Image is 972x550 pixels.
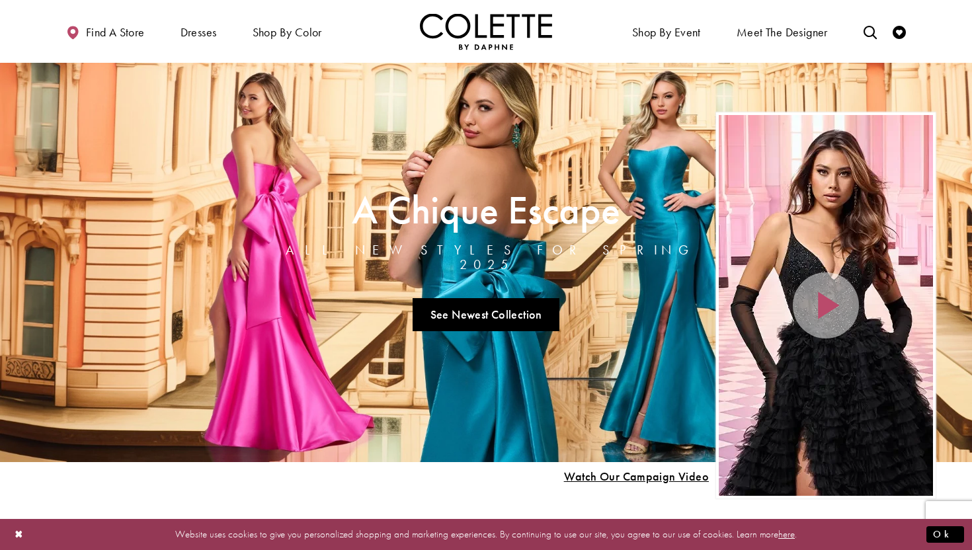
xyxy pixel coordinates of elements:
[778,528,795,541] a: here
[177,13,220,50] span: Dresses
[563,470,709,483] span: Play Slide #15 Video
[86,26,145,39] span: Find a store
[181,26,217,39] span: Dresses
[253,26,322,39] span: Shop by color
[889,13,909,50] a: Check Wishlist
[737,26,828,39] span: Meet the designer
[249,13,325,50] span: Shop by color
[420,13,552,50] a: Visit Home Page
[8,523,30,546] button: Close Dialog
[95,526,877,543] p: Website uses cookies to give you personalized shopping and marketing experiences. By continuing t...
[63,13,147,50] a: Find a store
[733,13,831,50] a: Meet the designer
[632,26,701,39] span: Shop By Event
[860,13,880,50] a: Toggle search
[413,298,559,331] a: See Newest Collection A Chique Escape All New Styles For Spring 2025
[629,13,704,50] span: Shop By Event
[256,293,716,336] ul: Slider Links
[420,13,552,50] img: Colette by Daphne
[926,526,964,543] button: Submit Dialog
